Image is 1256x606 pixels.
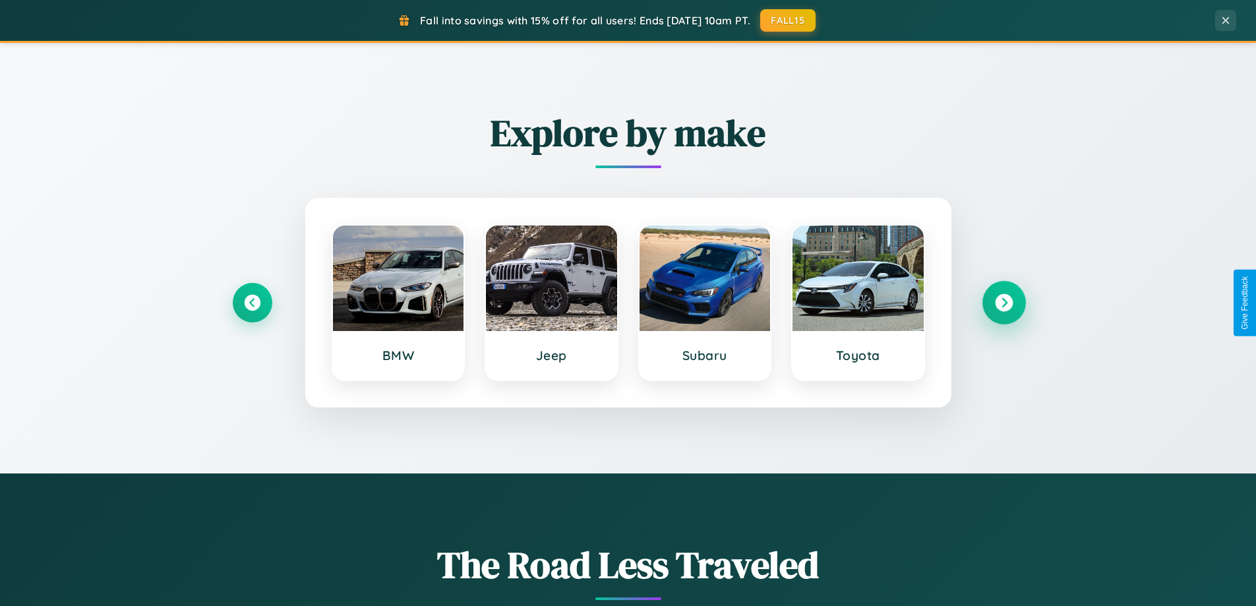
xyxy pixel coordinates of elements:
[233,107,1024,158] h2: Explore by make
[760,9,816,32] button: FALL15
[233,539,1024,590] h1: The Road Less Traveled
[499,348,604,363] h3: Jeep
[346,348,451,363] h3: BMW
[420,14,750,27] span: Fall into savings with 15% off for all users! Ends [DATE] 10am PT.
[1240,276,1249,330] div: Give Feedback
[653,348,758,363] h3: Subaru
[806,348,911,363] h3: Toyota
